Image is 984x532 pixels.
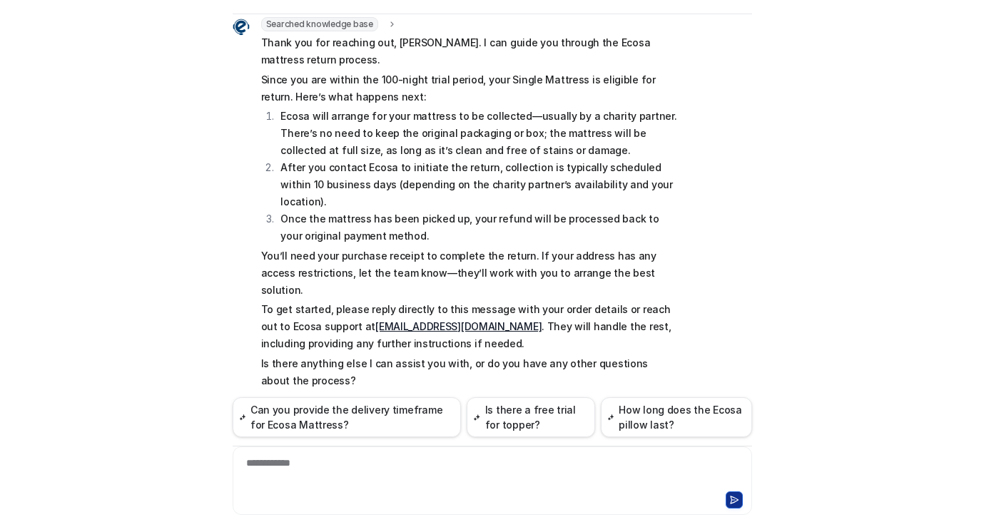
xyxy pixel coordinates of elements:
[277,159,679,210] li: After you contact Ecosa to initiate the return, collection is typically scheduled within 10 busin...
[233,397,462,437] button: Can you provide the delivery timeframe for Ecosa Mattress?
[277,108,679,159] li: Ecosa will arrange for your mattress to be collected—usually by a charity partner. There’s no nee...
[467,397,594,437] button: Is there a free trial for topper?
[261,34,679,68] p: Thank you for reaching out, [PERSON_NAME]. I can guide you through the Ecosa mattress return proc...
[261,17,378,31] span: Searched knowledge base
[261,71,679,106] p: Since you are within the 100-night trial period, your Single Mattress is eligible for return. Her...
[601,397,752,437] button: How long does the Ecosa pillow last?
[375,320,542,332] a: [EMAIL_ADDRESS][DOMAIN_NAME]
[277,210,679,245] li: Once the mattress has been picked up, your refund will be processed back to your original payment...
[261,247,679,299] p: You’ll need your purchase receipt to complete the return. If your address has any access restrict...
[233,19,250,36] img: Widget
[261,301,679,352] p: To get started, please reply directly to this message with your order details or reach out to Eco...
[261,355,679,389] p: Is there anything else I can assist you with, or do you have any other questions about the process?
